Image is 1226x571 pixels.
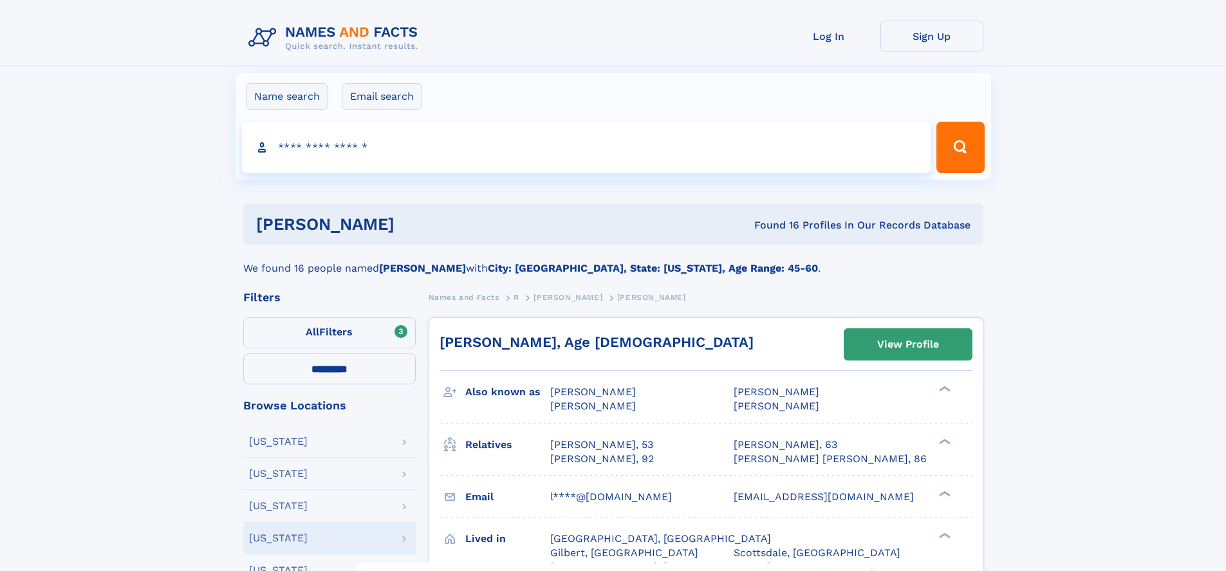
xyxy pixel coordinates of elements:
span: [GEOGRAPHIC_DATA], [GEOGRAPHIC_DATA] [550,532,771,545]
span: [PERSON_NAME] [550,400,636,412]
a: [PERSON_NAME], 63 [734,438,837,452]
h1: [PERSON_NAME] [256,216,575,232]
h3: Also known as [465,381,550,403]
span: Gilbert, [GEOGRAPHIC_DATA] [550,547,698,559]
div: [US_STATE] [249,436,308,447]
div: Browse Locations [243,400,416,411]
a: [PERSON_NAME], 53 [550,438,653,452]
span: [PERSON_NAME] [617,293,686,302]
a: Names and Facts [429,289,499,305]
div: View Profile [877,330,939,359]
button: Search Button [936,122,984,173]
img: Logo Names and Facts [243,21,429,55]
b: City: [GEOGRAPHIC_DATA], State: [US_STATE], Age Range: 45-60 [488,262,818,274]
div: ❯ [936,437,951,445]
div: [US_STATE] [249,469,308,479]
a: Log In [777,21,880,52]
span: [EMAIL_ADDRESS][DOMAIN_NAME] [734,491,914,503]
label: Name search [246,83,328,110]
span: All [306,326,319,338]
h3: Relatives [465,434,550,456]
div: We found 16 people named with . [243,245,983,276]
input: search input [242,122,931,173]
b: [PERSON_NAME] [379,262,466,274]
span: [PERSON_NAME] [550,386,636,398]
a: [PERSON_NAME], 92 [550,452,654,466]
h3: Lived in [465,528,550,550]
label: Email search [342,83,422,110]
a: View Profile [844,329,972,360]
div: [US_STATE] [249,501,308,511]
div: Found 16 Profiles In Our Records Database [574,218,971,232]
a: [PERSON_NAME] [PERSON_NAME], 86 [734,452,927,466]
span: [PERSON_NAME] [734,400,819,412]
a: R [514,289,519,305]
span: R [514,293,519,302]
div: Filters [243,292,416,303]
span: [PERSON_NAME] [534,293,602,302]
a: Sign Up [880,21,983,52]
a: [PERSON_NAME], Age [DEMOGRAPHIC_DATA] [440,334,754,350]
div: ❯ [936,531,951,539]
div: [US_STATE] [249,533,308,543]
h3: Email [465,486,550,508]
div: ❯ [936,385,951,393]
div: ❯ [936,489,951,498]
a: [PERSON_NAME] [534,289,602,305]
span: Scottsdale, [GEOGRAPHIC_DATA] [734,547,900,559]
label: Filters [243,317,416,348]
span: [PERSON_NAME] [734,386,819,398]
